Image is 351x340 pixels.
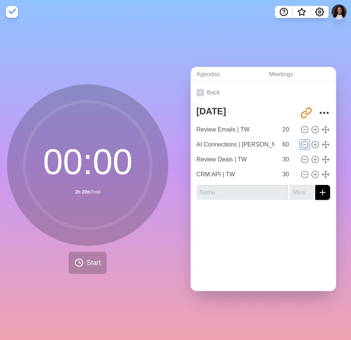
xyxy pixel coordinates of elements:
[87,258,101,268] span: Start
[191,67,263,82] a: Agendas
[279,122,297,137] input: Mins
[194,137,278,152] input: Name
[279,152,297,167] input: Mins
[317,105,332,120] button: More
[194,152,278,167] input: Name
[311,6,329,18] button: Settings
[194,122,278,137] input: Name
[279,167,297,182] input: Mins
[197,185,289,200] input: Name
[279,137,297,152] input: Mins
[275,6,293,18] button: Help
[191,82,336,103] a: Back
[299,105,314,120] button: Share link
[194,167,278,182] input: Name
[6,6,18,18] img: timeblocks logo
[290,185,314,200] input: Mins
[263,67,336,82] a: Meetings
[69,252,107,274] button: Start
[293,6,311,18] button: What’s new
